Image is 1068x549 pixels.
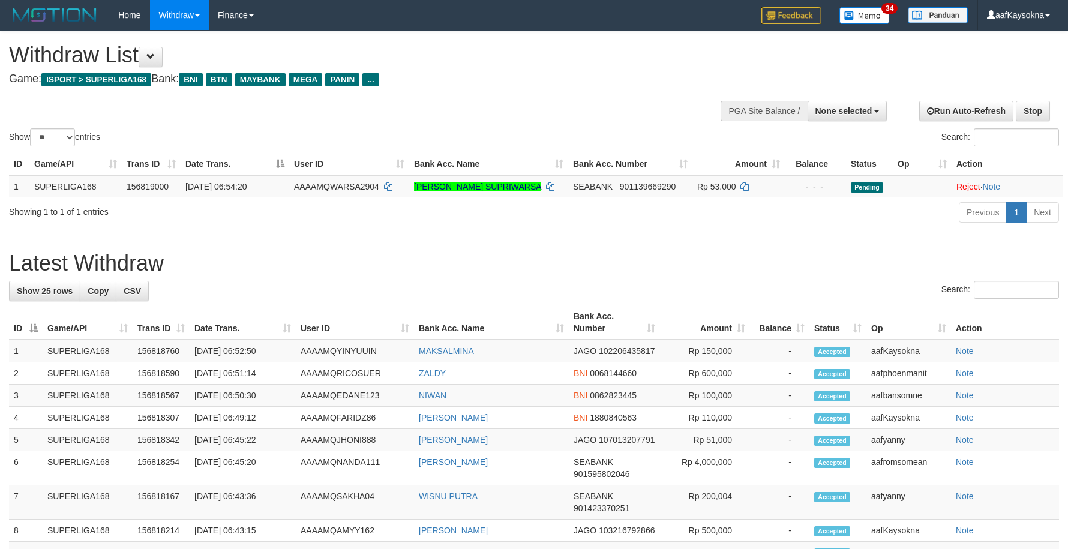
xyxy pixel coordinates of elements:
td: Rp 600,000 [660,362,750,385]
div: Showing 1 to 1 of 1 entries [9,201,436,218]
td: AAAAMQEDANE123 [296,385,414,407]
a: Note [956,346,974,356]
a: [PERSON_NAME] [419,413,488,422]
th: ID [9,153,29,175]
span: Accepted [814,492,850,502]
h4: Game: Bank: [9,73,700,85]
td: aafKaysokna [866,407,951,429]
a: Run Auto-Refresh [919,101,1013,121]
span: ISPORT > SUPERLIGA168 [41,73,151,86]
td: [DATE] 06:49:12 [190,407,296,429]
th: Balance [785,153,846,175]
button: None selected [808,101,887,121]
th: Game/API: activate to sort column ascending [43,305,133,340]
select: Showentries [30,128,75,146]
th: Bank Acc. Name: activate to sort column ascending [414,305,569,340]
span: Copy 0068144660 to clipboard [590,368,637,378]
td: - [750,407,809,429]
td: 3 [9,385,43,407]
td: 156818254 [133,451,190,485]
td: SUPERLIGA168 [43,385,133,407]
a: [PERSON_NAME] [419,457,488,467]
th: Game/API: activate to sort column ascending [29,153,122,175]
td: 6 [9,451,43,485]
th: Op: activate to sort column ascending [866,305,951,340]
span: 156819000 [127,182,169,191]
td: 156818167 [133,485,190,520]
span: Accepted [814,436,850,446]
td: SUPERLIGA168 [43,485,133,520]
td: SUPERLIGA168 [29,175,122,197]
span: JAGO [574,346,596,356]
td: Rp 100,000 [660,385,750,407]
a: Note [983,182,1001,191]
a: [PERSON_NAME] SUPRIWARSA [414,182,541,191]
span: BNI [574,391,587,400]
span: BNI [574,413,587,422]
div: PGA Site Balance / [721,101,807,121]
span: Accepted [814,458,850,468]
td: AAAAMQSAKHA04 [296,485,414,520]
td: 156818567 [133,385,190,407]
th: Bank Acc. Name: activate to sort column ascending [409,153,568,175]
span: BNI [179,73,202,86]
input: Search: [974,281,1059,299]
td: - [750,429,809,451]
input: Search: [974,128,1059,146]
span: SEABANK [573,182,613,191]
td: aafbansomne [866,385,951,407]
span: Accepted [814,391,850,401]
td: - [750,362,809,385]
span: SEABANK [574,457,613,467]
td: 7 [9,485,43,520]
span: Pending [851,182,883,193]
td: Rp 500,000 [660,520,750,542]
span: AAAAMQWARSA2904 [294,182,379,191]
td: aafyanny [866,485,951,520]
td: 156818760 [133,340,190,362]
img: panduan.png [908,7,968,23]
a: Reject [956,182,980,191]
td: [DATE] 06:50:30 [190,385,296,407]
a: Previous [959,202,1007,223]
td: aafphoenmanit [866,362,951,385]
td: SUPERLIGA168 [43,429,133,451]
td: 156818590 [133,362,190,385]
span: BNI [574,368,587,378]
span: Copy 1880840563 to clipboard [590,413,637,422]
td: Rp 150,000 [660,340,750,362]
span: JAGO [574,435,596,445]
span: Copy 103216792866 to clipboard [599,526,655,535]
a: Stop [1016,101,1050,121]
td: Rp 51,000 [660,429,750,451]
span: Accepted [814,413,850,424]
td: Rp 200,004 [660,485,750,520]
td: SUPERLIGA168 [43,451,133,485]
td: aafKaysokna [866,340,951,362]
td: 1 [9,340,43,362]
span: Copy 901423370251 to clipboard [574,503,629,513]
h1: Withdraw List [9,43,700,67]
a: Show 25 rows [9,281,80,301]
th: Trans ID: activate to sort column ascending [133,305,190,340]
td: - [750,520,809,542]
span: None selected [815,106,872,116]
span: JAGO [574,526,596,535]
td: · [952,175,1063,197]
td: 2 [9,362,43,385]
td: SUPERLIGA168 [43,520,133,542]
th: Amount: activate to sort column ascending [660,305,750,340]
th: Status: activate to sort column ascending [809,305,866,340]
th: Date Trans.: activate to sort column descending [181,153,289,175]
span: Rp 53.000 [697,182,736,191]
th: Bank Acc. Number: activate to sort column ascending [568,153,692,175]
td: aafyanny [866,429,951,451]
a: Note [956,435,974,445]
th: Op: activate to sort column ascending [893,153,952,175]
td: Rp 110,000 [660,407,750,429]
td: - [750,385,809,407]
span: Show 25 rows [17,286,73,296]
td: 156818342 [133,429,190,451]
td: - [750,485,809,520]
span: Copy 901139669290 to clipboard [620,182,676,191]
